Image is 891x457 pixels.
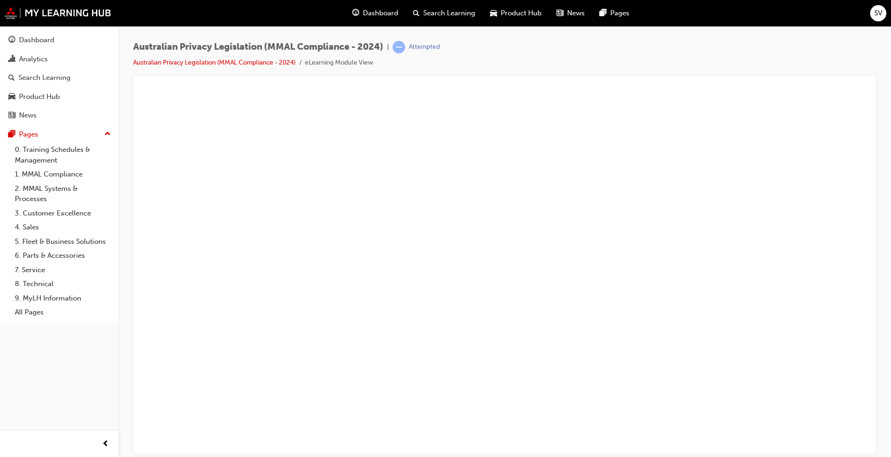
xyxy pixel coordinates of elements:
span: Dashboard [363,8,398,19]
a: car-iconProduct Hub [483,4,549,23]
span: News [567,8,585,19]
div: Product Hub [19,91,60,102]
a: 9. MyLH Information [11,291,115,306]
div: Attempted [409,43,440,52]
div: Analytics [19,54,48,65]
a: 6. Parts & Accessories [11,248,115,263]
a: Product Hub [4,88,115,105]
span: guage-icon [352,7,359,19]
a: News [4,107,115,124]
button: Pages [4,126,115,143]
span: Pages [610,8,629,19]
li: eLearning Module View [305,58,373,68]
a: pages-iconPages [592,4,637,23]
div: News [19,110,37,121]
a: 4. Sales [11,220,115,235]
span: Product Hub [501,8,542,19]
span: pages-icon [600,7,607,19]
span: SV [874,8,882,19]
a: 3. Customer Excellence [11,206,115,221]
span: news-icon [8,111,15,120]
span: up-icon [104,128,111,140]
a: news-iconNews [549,4,592,23]
div: Dashboard [19,35,54,46]
a: 5. Fleet & Business Solutions [11,235,115,249]
span: | [387,42,389,52]
button: SV [870,5,886,21]
span: guage-icon [8,36,15,45]
a: Dashboard [4,32,115,49]
a: guage-iconDashboard [345,4,406,23]
a: 8. Technical [11,277,115,291]
a: Australian Privacy Legislation (MMAL Compliance - 2024) [133,59,296,66]
span: search-icon [413,7,420,19]
span: chart-icon [8,55,15,64]
span: search-icon [8,74,15,82]
a: 2. MMAL Systems & Processes [11,182,115,206]
span: Australian Privacy Legislation (MMAL Compliance - 2024) [133,42,383,52]
a: All Pages [11,305,115,320]
span: learningRecordVerb_ATTEMPT-icon [393,41,405,53]
span: car-icon [490,7,497,19]
a: search-iconSearch Learning [406,4,483,23]
a: Analytics [4,51,115,68]
a: 7. Service [11,263,115,277]
div: Search Learning [19,72,71,83]
span: news-icon [556,7,563,19]
a: Search Learning [4,69,115,86]
img: mmal [5,7,111,19]
a: 1. MMAL Compliance [11,167,115,182]
span: Search Learning [423,8,475,19]
span: prev-icon [102,438,109,450]
button: DashboardAnalyticsSearch LearningProduct HubNews [4,30,115,126]
div: Pages [19,129,38,140]
a: 0. Training Schedules & Management [11,143,115,167]
span: pages-icon [8,131,15,139]
span: car-icon [8,93,15,101]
